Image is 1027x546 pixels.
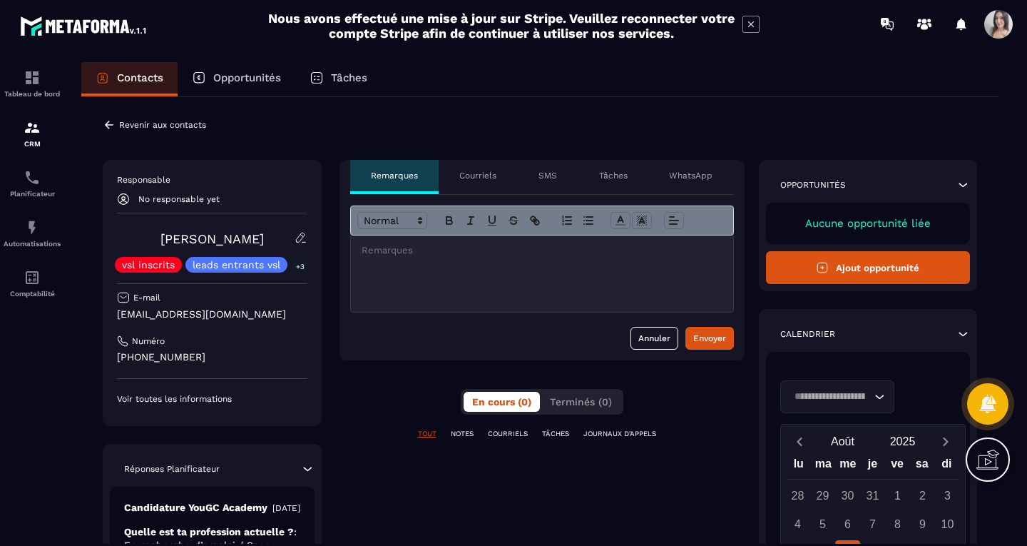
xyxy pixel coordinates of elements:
[24,269,41,286] img: accountant
[272,502,300,514] p: [DATE]
[4,258,61,308] a: accountantaccountantComptabilité
[780,179,846,191] p: Opportunités
[542,429,569,439] p: TÂCHES
[790,389,871,405] input: Search for option
[160,231,264,246] a: [PERSON_NAME]
[418,429,436,439] p: TOUT
[119,120,206,130] p: Revenir aux contacts
[81,62,178,96] a: Contacts
[860,512,885,537] div: 7
[873,429,933,454] button: Open years overlay
[933,432,959,451] button: Next month
[213,71,281,84] p: Opportunités
[4,190,61,198] p: Planificateur
[780,380,894,413] div: Search for option
[780,328,835,340] p: Calendrier
[787,432,813,451] button: Previous month
[295,62,382,96] a: Tâches
[117,71,163,84] p: Contacts
[193,260,280,270] p: leads entrants vsl
[934,454,959,479] div: di
[583,429,656,439] p: JOURNAUX D'APPELS
[599,170,628,181] p: Tâches
[122,260,175,270] p: vsl inscrits
[472,396,531,408] span: En cours (0)
[488,429,528,439] p: COURRIELS
[117,308,307,321] p: [EMAIL_ADDRESS][DOMAIN_NAME]
[813,429,873,454] button: Open months overlay
[138,194,220,204] p: No responsable yet
[541,392,620,412] button: Terminés (0)
[835,512,860,537] div: 6
[885,512,910,537] div: 8
[20,13,148,39] img: logo
[371,170,418,181] p: Remarques
[178,62,295,96] a: Opportunités
[124,501,267,515] p: Candidature YouGC Academy
[132,335,165,347] p: Numéro
[4,240,61,248] p: Automatisations
[885,454,910,479] div: ve
[117,174,307,186] p: Responsable
[451,429,474,439] p: NOTES
[4,108,61,158] a: formationformationCRM
[860,454,885,479] div: je
[836,454,861,479] div: me
[267,11,735,41] h2: Nous avons effectué une mise à jour sur Stripe. Veuillez reconnecter votre compte Stripe afin de ...
[693,331,726,345] div: Envoyer
[331,71,367,84] p: Tâches
[786,454,811,479] div: lu
[24,119,41,136] img: formation
[4,140,61,148] p: CRM
[810,483,835,508] div: 29
[785,512,810,537] div: 4
[4,290,61,298] p: Comptabilité
[24,169,41,186] img: scheduler
[550,396,612,408] span: Terminés (0)
[459,170,496,181] p: Courriels
[4,158,61,208] a: schedulerschedulerPlanificateur
[669,170,712,181] p: WhatsApp
[117,350,307,364] p: [PHONE_NUMBER]
[685,327,734,350] button: Envoyer
[464,392,540,412] button: En cours (0)
[785,483,810,508] div: 28
[935,512,960,537] div: 10
[909,454,934,479] div: sa
[4,90,61,98] p: Tableau de bord
[860,483,885,508] div: 31
[935,483,960,508] div: 3
[810,512,835,537] div: 5
[885,483,910,508] div: 1
[811,454,836,479] div: ma
[910,483,935,508] div: 2
[124,463,220,475] p: Réponses Planificateur
[133,292,160,303] p: E-mail
[4,59,61,108] a: formationformationTableau de bord
[835,483,860,508] div: 30
[4,208,61,258] a: automationsautomationsAutomatisations
[630,327,678,350] button: Annuler
[910,512,935,537] div: 9
[766,251,971,284] button: Ajout opportunité
[780,217,956,230] p: Aucune opportunité liée
[24,69,41,86] img: formation
[291,259,310,274] p: +3
[538,170,557,181] p: SMS
[117,393,307,405] p: Voir toutes les informations
[24,219,41,236] img: automations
